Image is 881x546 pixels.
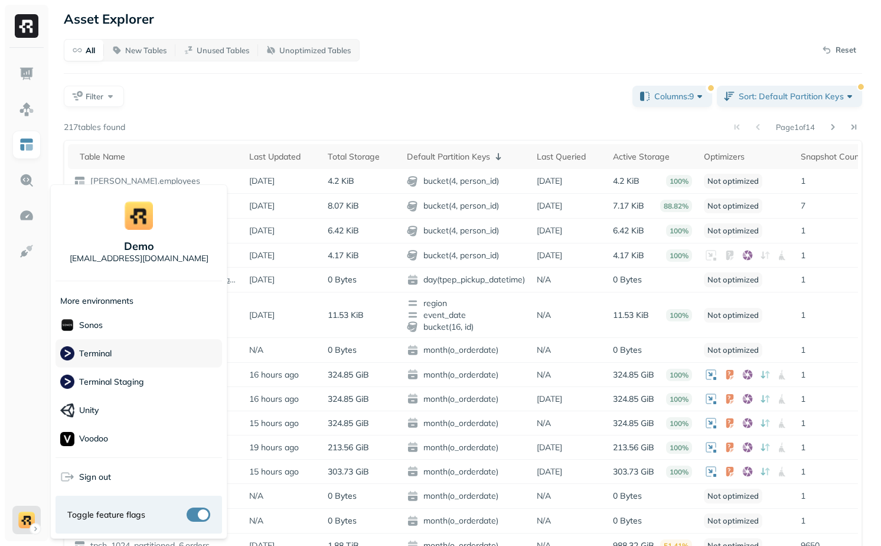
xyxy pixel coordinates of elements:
[79,472,111,483] span: Sign out
[125,201,153,230] img: demo
[79,405,99,416] p: Unity
[70,253,208,264] p: [EMAIL_ADDRESS][DOMAIN_NAME]
[60,295,133,307] p: More environments
[124,239,154,253] p: demo
[79,348,112,359] p: Terminal
[79,376,144,388] p: Terminal Staging
[79,320,103,331] p: Sonos
[60,346,74,360] img: Terminal
[67,509,145,521] span: Toggle feature flags
[60,403,74,418] img: Unity
[60,375,74,389] img: Terminal Staging
[79,433,108,444] p: Voodoo
[60,432,74,446] img: Voodoo
[60,318,74,332] img: Sonos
